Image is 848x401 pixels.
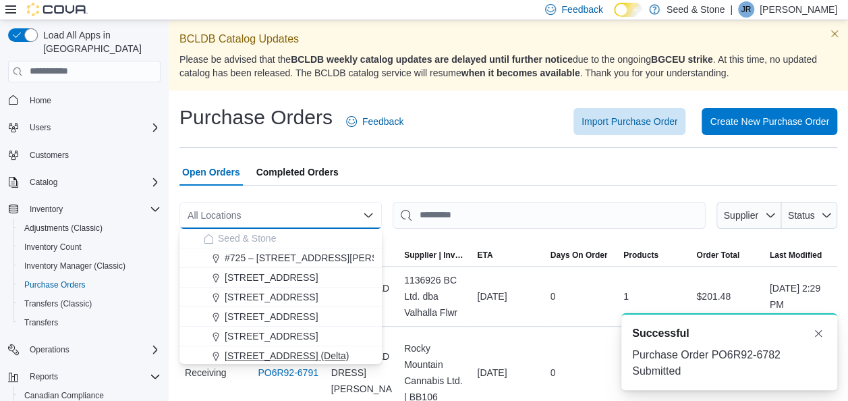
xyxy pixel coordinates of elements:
button: Reports [3,367,166,386]
button: Create New Purchase Order [702,108,837,135]
span: Reports [30,371,58,382]
p: [PERSON_NAME] [760,1,837,18]
a: Transfers [19,315,63,331]
span: ETA [477,250,492,261]
button: Customers [3,145,166,165]
a: Feedback [341,108,409,135]
a: Adjustments (Classic) [19,220,108,236]
button: Dismiss this callout [826,26,843,42]
button: Inventory [24,201,68,217]
button: Operations [3,340,166,359]
span: Catalog [30,177,57,188]
span: [STREET_ADDRESS] [225,290,318,304]
span: 0 [550,288,556,304]
span: Load All Apps in [GEOGRAPHIC_DATA] [38,28,161,55]
button: Inventory Manager (Classic) [13,257,166,275]
span: [STREET_ADDRESS] [225,329,318,343]
div: 1136926 BC Ltd. dba Valhalla Flwr [399,267,472,326]
span: Receiving [185,365,226,381]
button: Status [781,202,837,229]
p: Please be advised that the due to the ongoing . At this time, no updated catalog has been release... [179,53,837,80]
h1: Purchase Orders [179,104,333,131]
span: Order Total [696,250,739,261]
strong: BGCEU strike [651,54,713,65]
span: Home [30,95,51,106]
span: Import Purchase Order [582,115,677,128]
a: PO6R92-6791 [258,365,318,381]
button: Catalog [24,174,63,190]
button: Import Purchase Order [573,108,685,135]
span: [STREET_ADDRESS] [225,271,318,284]
span: Supplier | Invoice Number [404,250,466,261]
span: Feedback [362,115,403,128]
span: Purchase Orders [24,279,86,290]
span: Last Modified [770,250,822,261]
button: [STREET_ADDRESS] (Delta) [179,346,382,366]
button: Users [3,118,166,137]
button: #725 – [STREET_ADDRESS][PERSON_NAME]) [179,248,382,268]
span: Open Orders [182,159,240,186]
span: Completed Orders [256,159,339,186]
div: Jimmie Rao [738,1,754,18]
button: [STREET_ADDRESS] [179,288,382,307]
strong: when it becomes available [461,68,580,78]
span: Adjustments (Classic) [24,223,103,234]
button: Transfers [13,313,166,332]
button: Catalog [3,173,166,192]
button: Home [3,90,166,110]
button: Order Total [691,244,764,266]
button: Adjustments (Classic) [13,219,166,238]
div: [DATE] [472,359,544,386]
a: Inventory Count [19,239,87,255]
button: Last Modified [764,244,837,266]
button: ETA [472,244,544,266]
span: Users [24,119,161,136]
a: Home [24,92,57,109]
a: Customers [24,147,74,163]
button: Products [618,244,691,266]
span: Transfers [19,315,161,331]
span: Users [30,122,51,133]
span: Successful [632,325,689,342]
span: [STREET_ADDRESS] (Delta) [225,349,349,363]
a: Purchase Orders [19,277,91,293]
button: Days On Order [545,244,618,266]
span: 0 [550,365,556,381]
span: Inventory Manager (Classic) [24,261,125,271]
input: This is a search bar. After typing your query, hit enter to filter the results lower in the page. [393,202,706,229]
strong: BCLDB weekly catalog updates are delayed until further notice [291,54,573,65]
span: Reports [24,369,161,385]
button: Supplier [716,202,781,229]
button: Inventory Count [13,238,166,257]
span: Feedback [561,3,602,16]
button: Purchase Orders [13,275,166,294]
span: Inventory Count [19,239,161,255]
span: JR [741,1,752,18]
span: Supplier [724,210,758,221]
span: Home [24,92,161,109]
span: #725 – [STREET_ADDRESS][PERSON_NAME]) [225,251,430,265]
span: Purchase Orders [19,277,161,293]
p: | [730,1,733,18]
span: Inventory [30,204,63,215]
div: Purchase Order PO6R92-6782 Submitted [632,347,826,379]
span: Products [623,250,658,261]
button: [STREET_ADDRESS] [179,268,382,288]
p: Seed & Stone [667,1,725,18]
button: Inventory [3,200,166,219]
span: 1 [623,288,629,304]
span: Status [788,210,815,221]
span: Operations [24,342,161,358]
span: Days On Order [550,250,608,261]
span: Inventory Manager (Classic) [19,258,161,274]
span: Dark Mode [614,17,615,18]
span: Adjustments (Classic) [19,220,161,236]
button: [STREET_ADDRESS] [179,327,382,346]
span: Canadian Compliance [24,390,104,401]
a: Inventory Manager (Classic) [19,258,131,274]
button: Operations [24,342,75,358]
div: $201.48 [691,283,764,310]
button: Transfers (Classic) [13,294,166,313]
span: Customers [24,146,161,163]
span: Inventory Count [24,242,82,252]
